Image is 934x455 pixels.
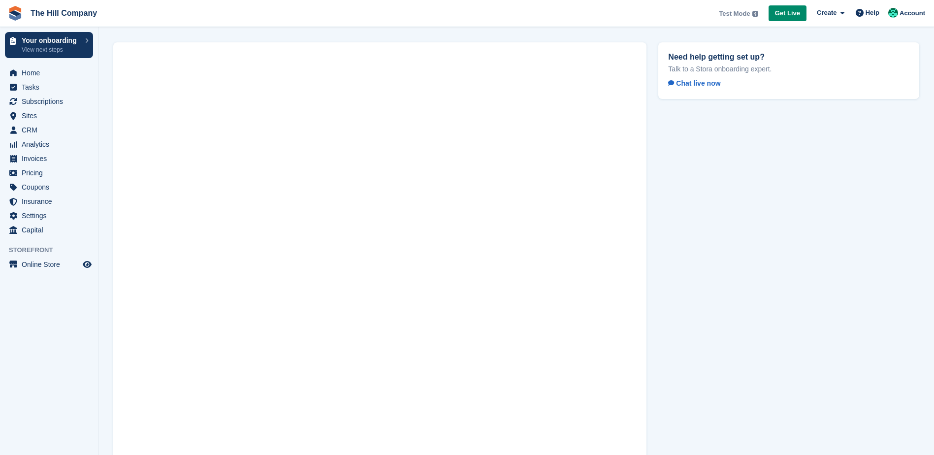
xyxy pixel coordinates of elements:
a: menu [5,195,93,208]
span: CRM [22,123,81,137]
span: Test Mode [719,9,750,19]
span: Storefront [9,245,98,255]
p: Talk to a Stora onboarding expert. [668,65,909,73]
p: View next steps [22,45,80,54]
span: Get Live [775,8,800,18]
a: menu [5,152,93,165]
span: Analytics [22,137,81,151]
a: Preview store [81,259,93,270]
a: menu [5,66,93,80]
a: Your onboarding View next steps [5,32,93,58]
span: Tasks [22,80,81,94]
span: Sites [22,109,81,123]
span: Online Store [22,258,81,271]
a: menu [5,95,93,108]
a: menu [5,209,93,223]
img: Bradley Hill [888,8,898,18]
a: Get Live [769,5,806,22]
a: menu [5,166,93,180]
span: Subscriptions [22,95,81,108]
span: Account [900,8,925,18]
span: Capital [22,223,81,237]
span: Help [866,8,879,18]
a: menu [5,258,93,271]
span: Coupons [22,180,81,194]
p: Your onboarding [22,37,80,44]
a: The Hill Company [27,5,101,21]
span: Home [22,66,81,80]
a: menu [5,80,93,94]
a: Chat live now [668,77,728,89]
span: Pricing [22,166,81,180]
span: Settings [22,209,81,223]
a: menu [5,180,93,194]
a: menu [5,123,93,137]
span: Invoices [22,152,81,165]
img: icon-info-grey-7440780725fd019a000dd9b08b2336e03edf1995a4989e88bcd33f0948082b44.svg [752,11,758,17]
img: stora-icon-8386f47178a22dfd0bd8f6a31ec36ba5ce8667c1dd55bd0f319d3a0aa187defe.svg [8,6,23,21]
a: menu [5,109,93,123]
h2: Need help getting set up? [668,52,909,62]
span: Create [817,8,837,18]
a: menu [5,223,93,237]
span: Insurance [22,195,81,208]
a: menu [5,137,93,151]
span: Chat live now [668,79,720,87]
